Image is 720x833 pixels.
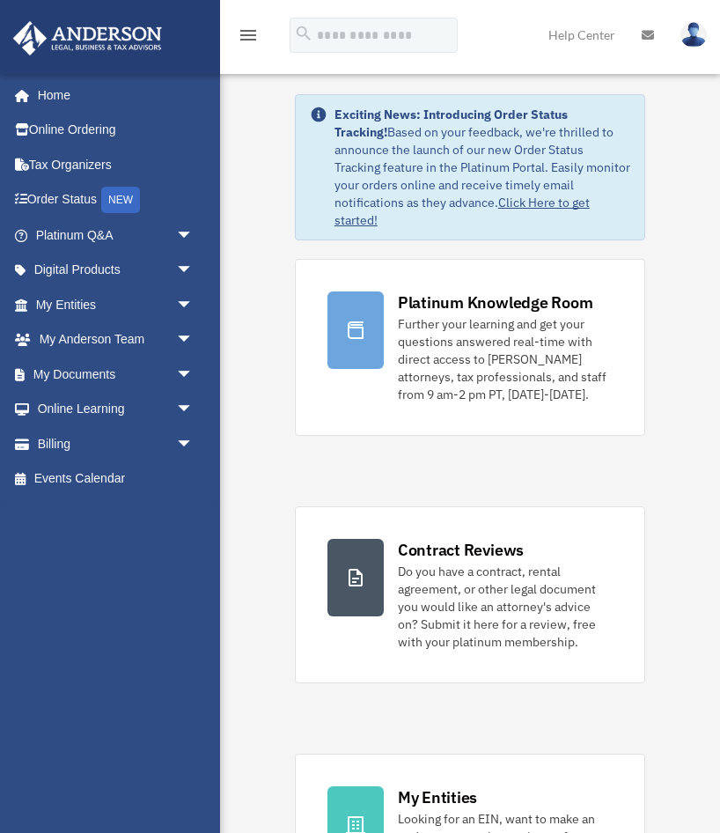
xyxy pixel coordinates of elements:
a: Online Learningarrow_drop_down [12,392,220,427]
img: User Pic [680,22,707,48]
span: arrow_drop_down [176,217,211,254]
span: arrow_drop_down [176,253,211,289]
a: My Documentsarrow_drop_down [12,357,220,392]
a: Events Calendar [12,461,220,497]
i: menu [238,25,259,46]
div: Further your learning and get your questions answered real-time with direct access to [PERSON_NAM... [398,315,613,403]
div: Do you have a contract, rental agreement, or other legal document you would like an attorney's ad... [398,563,613,651]
span: arrow_drop_down [176,392,211,428]
a: menu [238,31,259,46]
a: Platinum Knowledge Room Further your learning and get your questions answered real-time with dire... [295,259,645,436]
span: arrow_drop_down [176,287,211,323]
a: My Anderson Teamarrow_drop_down [12,322,220,358]
i: search [294,24,313,43]
a: Contract Reviews Do you have a contract, rental agreement, or other legal document you would like... [295,506,645,683]
a: Digital Productsarrow_drop_down [12,253,220,288]
a: Order StatusNEW [12,182,220,218]
a: My Entitiesarrow_drop_down [12,287,220,322]
a: Tax Organizers [12,147,220,182]
a: Online Ordering [12,113,220,148]
div: NEW [101,187,140,213]
span: arrow_drop_down [176,426,211,462]
img: Anderson Advisors Platinum Portal [8,21,167,55]
span: arrow_drop_down [176,357,211,393]
span: arrow_drop_down [176,322,211,358]
a: Click Here to get started! [334,195,590,228]
div: My Entities [398,786,477,808]
div: Based on your feedback, we're thrilled to announce the launch of our new Order Status Tracking fe... [334,106,630,229]
a: Billingarrow_drop_down [12,426,220,461]
a: Platinum Q&Aarrow_drop_down [12,217,220,253]
div: Contract Reviews [398,539,524,561]
a: Home [12,77,211,113]
div: Platinum Knowledge Room [398,291,593,313]
strong: Exciting News: Introducing Order Status Tracking! [334,107,568,140]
